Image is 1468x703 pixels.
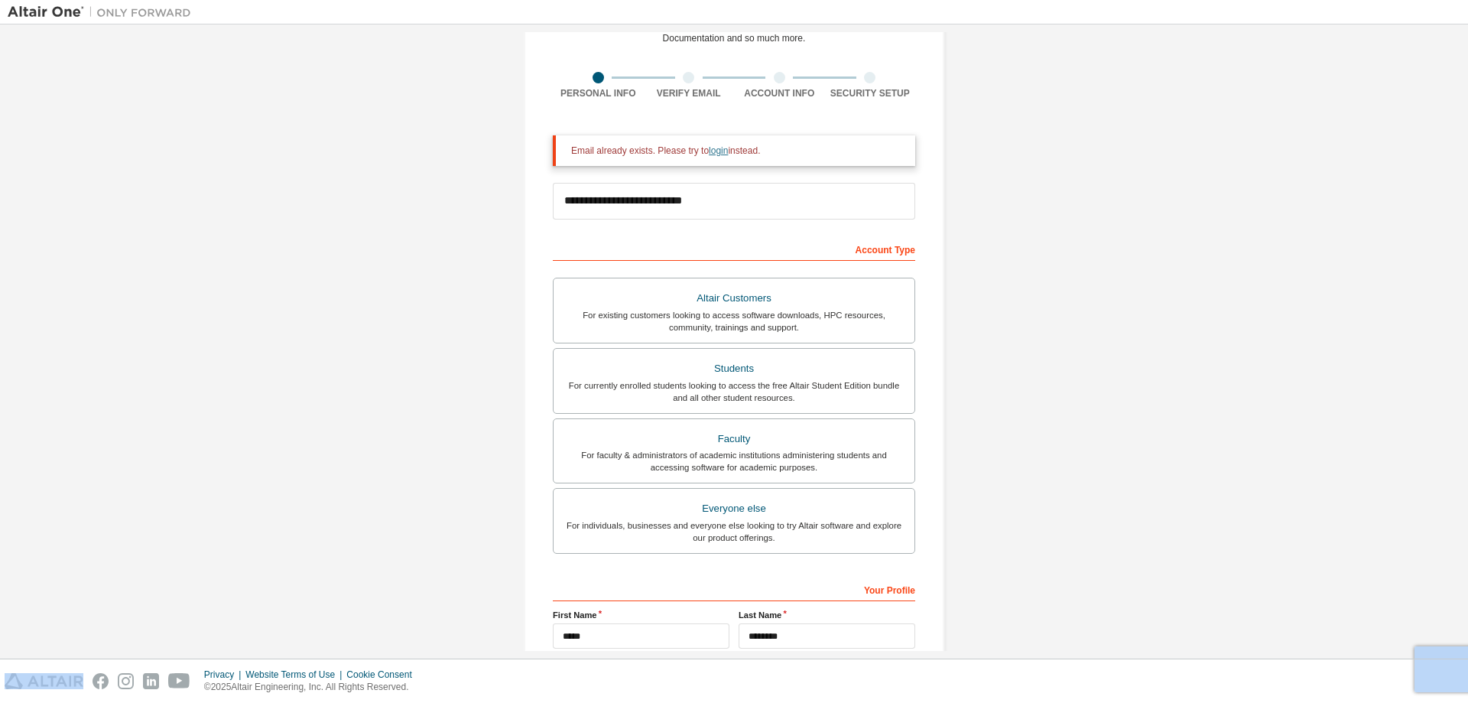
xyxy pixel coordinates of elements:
[168,673,190,689] img: youtube.svg
[563,358,905,379] div: Students
[734,87,825,99] div: Account Info
[553,236,915,261] div: Account Type
[709,145,728,156] a: login
[93,673,109,689] img: facebook.svg
[245,669,346,681] div: Website Terms of Use
[739,609,915,621] label: Last Name
[571,145,903,157] div: Email already exists. Please try to instead.
[143,673,159,689] img: linkedin.svg
[118,673,134,689] img: instagram.svg
[8,5,199,20] img: Altair One
[563,519,905,544] div: For individuals, businesses and everyone else looking to try Altair software and explore our prod...
[634,20,835,44] div: For Free Trials, Licenses, Downloads, Learning & Documentation and so much more.
[825,87,916,99] div: Security Setup
[346,669,421,681] div: Cookie Consent
[553,609,729,621] label: First Name
[204,681,421,694] p: © 2025 Altair Engineering, Inc. All Rights Reserved.
[553,577,915,601] div: Your Profile
[563,379,905,404] div: For currently enrolled students looking to access the free Altair Student Edition bundle and all ...
[563,288,905,309] div: Altair Customers
[644,87,735,99] div: Verify Email
[553,87,644,99] div: Personal Info
[563,449,905,474] div: For faculty & administrators of academic institutions administering students and accessing softwa...
[204,669,245,681] div: Privacy
[563,309,905,334] div: For existing customers looking to access software downloads, HPC resources, community, trainings ...
[563,428,905,450] div: Faculty
[563,498,905,519] div: Everyone else
[5,673,83,689] img: altair_logo.svg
